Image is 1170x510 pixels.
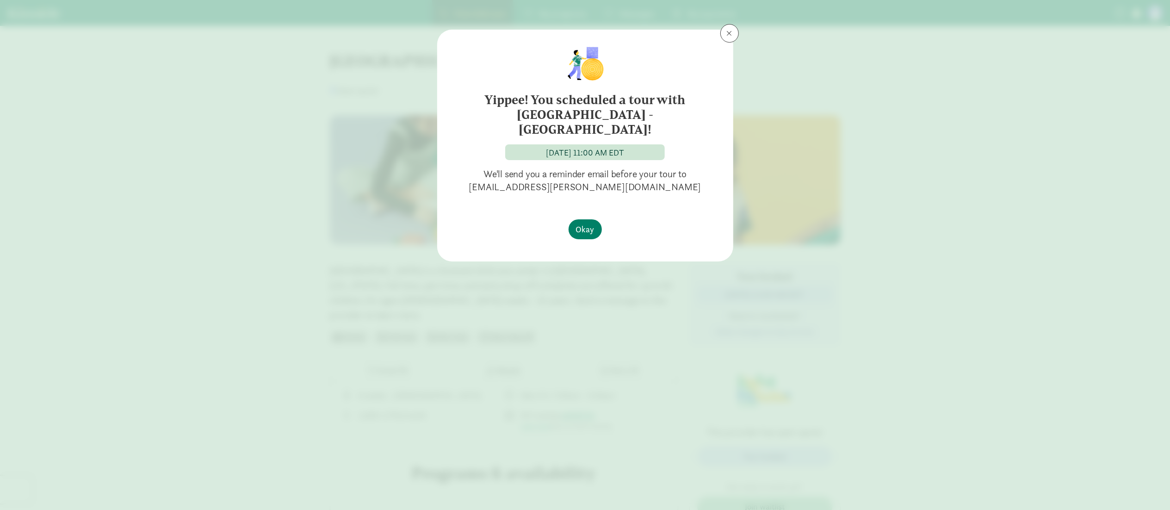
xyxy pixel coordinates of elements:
[569,219,602,239] button: Okay
[562,44,608,81] img: illustration-child1.png
[546,146,624,159] div: [DATE] 11:00 AM EDT
[456,93,715,137] h6: Yippee! You scheduled a tour with [GEOGRAPHIC_DATA] - [GEOGRAPHIC_DATA]!
[452,168,718,193] p: We'll send you a reminder email before your tour to [EMAIL_ADDRESS][PERSON_NAME][DOMAIN_NAME]
[576,223,594,236] span: Okay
